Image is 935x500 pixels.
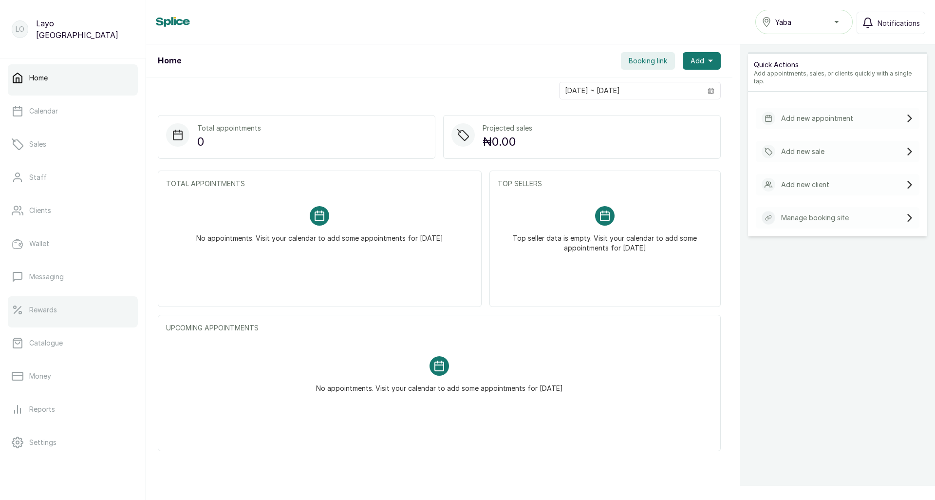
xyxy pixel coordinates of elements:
[16,24,24,34] p: LO
[781,213,849,223] p: Manage booking site
[8,429,138,456] a: Settings
[691,56,704,66] span: Add
[29,404,55,414] p: Reports
[316,376,563,393] p: No appointments. Visit your calendar to add some appointments for [DATE]
[8,230,138,257] a: Wallet
[29,371,51,381] p: Money
[755,10,853,34] button: Yaba
[878,18,920,28] span: Notifications
[483,133,532,151] p: ₦0.00
[29,438,56,447] p: Settings
[29,338,63,348] p: Catalogue
[498,179,712,189] p: TOP SELLERS
[8,164,138,191] a: Staff
[197,123,261,133] p: Total appointments
[775,17,791,27] span: Yaba
[29,305,57,315] p: Rewards
[166,179,473,189] p: TOTAL APPOINTMENTS
[29,173,47,182] p: Staff
[708,87,714,94] svg: calendar
[483,123,532,133] p: Projected sales
[8,329,138,357] a: Catalogue
[781,114,853,123] p: Add new appointment
[683,52,721,70] button: Add
[158,55,181,67] h1: Home
[29,106,58,116] p: Calendar
[29,206,51,215] p: Clients
[29,239,49,249] p: Wallet
[8,363,138,390] a: Money
[166,323,712,333] p: UPCOMING APPOINTMENTS
[29,139,46,149] p: Sales
[509,226,701,253] p: Top seller data is empty. Visit your calendar to add some appointments for [DATE]
[196,226,443,243] p: No appointments. Visit your calendar to add some appointments for [DATE]
[621,52,675,70] button: Booking link
[8,197,138,224] a: Clients
[8,263,138,290] a: Messaging
[8,97,138,125] a: Calendar
[36,18,134,41] p: Layo [GEOGRAPHIC_DATA]
[197,133,261,151] p: 0
[8,64,138,92] a: Home
[781,147,824,156] p: Add new sale
[560,82,702,99] input: Select date
[8,396,138,423] a: Reports
[8,131,138,158] a: Sales
[629,56,667,66] span: Booking link
[29,73,48,83] p: Home
[781,180,829,190] p: Add new client
[8,296,138,324] a: Rewards
[857,12,925,34] button: Notifications
[29,272,64,282] p: Messaging
[754,70,921,85] p: Add appointments, sales, or clients quickly with a single tap.
[754,60,921,70] p: Quick Actions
